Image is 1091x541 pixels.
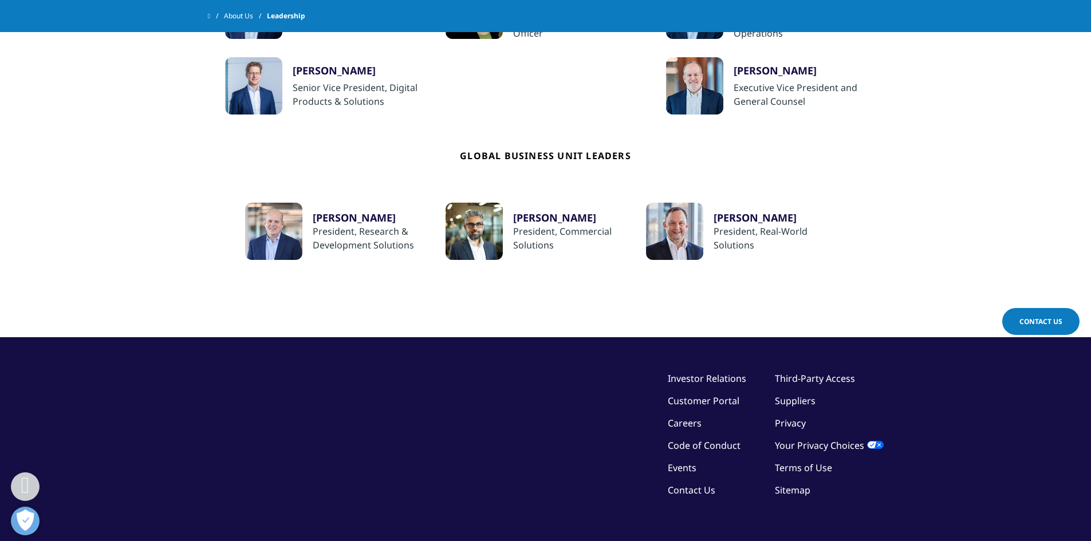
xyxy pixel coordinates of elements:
div: President, Real-World Solutions [714,224,846,252]
a: Code of Conduct [668,439,741,452]
a: Careers [668,417,702,429]
a: Terms of Use [775,461,832,474]
a: [PERSON_NAME] [513,211,646,224]
a: [PERSON_NAME] [293,64,426,81]
span: Contact Us [1019,317,1062,326]
a: Suppliers [775,394,816,407]
a: Third-Party Access [775,372,855,385]
span: Leadership [267,6,305,26]
a: Privacy [775,417,806,429]
a: [PERSON_NAME] [313,211,446,224]
a: About Us [224,6,267,26]
a: [PERSON_NAME] [714,211,846,224]
div: [PERSON_NAME] [734,64,867,77]
div: President, Research & Development Solutions [313,224,446,252]
a: Events [668,461,696,474]
button: Open Preferences [11,507,40,535]
a: Sitemap [775,484,810,496]
a: [PERSON_NAME] [734,64,867,81]
h4: Global Business Unit Leaders [460,114,631,203]
div: Senior Vice President, Digital Products & Solutions [293,81,426,108]
div: [PERSON_NAME] [293,64,426,77]
a: Contact Us [668,484,715,496]
div: President, Commercial Solutions [513,224,646,252]
a: Contact Us [1002,308,1080,335]
div: Executive Vice President and General Counsel [734,81,867,108]
a: Investor Relations [668,372,746,385]
a: Your Privacy Choices [775,439,884,452]
a: Customer Portal [668,394,739,407]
